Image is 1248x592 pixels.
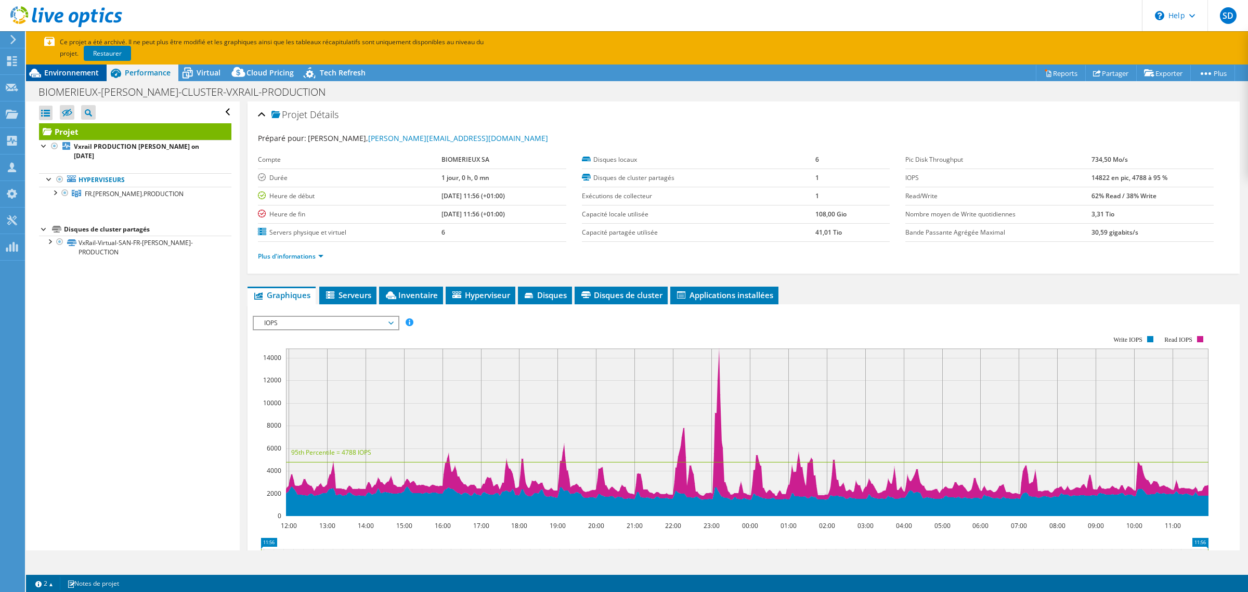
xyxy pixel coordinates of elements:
b: 734,50 Mo/s [1091,155,1128,164]
text: 2000 [267,489,281,498]
b: 41,01 Tio [815,228,842,237]
a: Partager [1085,65,1137,81]
text: 6000 [267,444,281,453]
text: 04:00 [896,521,912,530]
a: Projet [39,123,231,140]
text: 95th Percentile = 4788 IOPS [291,448,371,457]
text: 01:00 [781,521,797,530]
text: 10000 [263,398,281,407]
svg: \n [1155,11,1164,20]
label: IOPS [905,173,1091,183]
span: Hyperviseur [451,290,510,300]
a: Reports [1036,65,1086,81]
b: 14822 en pic, 4788 à 95 % [1091,173,1167,182]
text: 05:00 [934,521,951,530]
p: Ce projet a été archivé. Il ne peut plus être modifié et les graphiques ainsi que les tableaux ré... [44,36,554,59]
label: Nombre moyen de Write quotidiennes [905,209,1091,220]
text: 08:00 [1049,521,1065,530]
label: Bande Passante Agrégée Maximal [905,227,1091,238]
text: 12000 [263,376,281,384]
span: Détails [310,108,339,121]
text: 16:00 [435,521,451,530]
text: 20:00 [588,521,604,530]
label: Pic Disk Throughput [905,155,1091,165]
text: 4000 [267,466,281,475]
a: Plus d'informations [258,252,323,261]
text: 15:00 [396,521,412,530]
label: Disques de cluster partagés [582,173,815,183]
b: BIOMERIEUX SA [441,155,489,164]
label: Read/Write [905,191,1091,201]
b: 108,00 Gio [815,210,847,218]
text: 11:00 [1165,521,1181,530]
span: IOPS [259,317,393,329]
a: Restaurer [84,46,131,61]
label: Préparé pour: [258,133,306,143]
b: 1 [815,191,819,200]
text: Write IOPS [1113,336,1142,343]
text: 0 [278,511,281,520]
text: 8000 [267,421,281,430]
text: 10:00 [1126,521,1142,530]
h1: BIOMERIEUX-[PERSON_NAME]-CLUSTER-VXRAIL-PRODUCTION [34,86,342,98]
span: Applications installées [675,290,773,300]
span: Serveurs [324,290,371,300]
b: 6 [815,155,819,164]
b: Vxrail PRODUCTION [PERSON_NAME] on [DATE] [74,142,199,160]
span: Graphiques [253,290,310,300]
a: Exporter [1136,65,1191,81]
text: 09:00 [1088,521,1104,530]
text: 23:00 [704,521,720,530]
text: 06:00 [972,521,989,530]
label: Disques locaux [582,155,815,165]
b: 62% Read / 38% Write [1091,191,1156,200]
a: [PERSON_NAME][EMAIL_ADDRESS][DOMAIN_NAME] [368,133,548,143]
text: 02:00 [819,521,835,530]
text: 03:00 [857,521,874,530]
label: Exécutions de collecteur [582,191,815,201]
text: 14000 [263,353,281,362]
text: 21:00 [627,521,643,530]
span: Tech Refresh [320,68,366,78]
a: Vxrail PRODUCTION [PERSON_NAME] on [DATE] [39,140,231,163]
b: 6 [441,228,445,237]
text: 00:00 [742,521,758,530]
text: 14:00 [358,521,374,530]
a: Hyperviseurs [39,173,231,187]
b: [DATE] 11:56 (+01:00) [441,210,505,218]
text: 22:00 [665,521,681,530]
label: Heure de début [258,191,441,201]
span: Inventaire [384,290,438,300]
b: 30,59 gigabits/s [1091,228,1138,237]
label: Capacité locale utilisée [582,209,815,220]
label: Heure de fin [258,209,441,220]
span: [PERSON_NAME], [308,133,548,143]
b: 3,31 Tio [1091,210,1114,218]
text: 19:00 [550,521,566,530]
b: [DATE] 11:56 (+01:00) [441,191,505,200]
span: Environnement [44,68,99,78]
span: FR.[PERSON_NAME].PRODUCTION [85,189,184,198]
label: Compte [258,155,441,165]
label: Servers physique et virtuel [258,227,441,238]
span: Disques [523,290,567,300]
text: 18:00 [511,521,527,530]
span: Virtual [197,68,220,78]
a: 2 [28,577,60,590]
a: Plus [1190,65,1235,81]
span: Projet [271,110,307,120]
text: 17:00 [473,521,489,530]
text: 12:00 [281,521,297,530]
div: Disques de cluster partagés [64,223,231,236]
span: Performance [125,68,171,78]
text: Read IOPS [1165,336,1193,343]
span: SD [1220,7,1237,24]
a: VxRail-Virtual-SAN-FR-[PERSON_NAME]-PRODUCTION [39,236,231,259]
text: 13:00 [319,521,335,530]
b: 1 jour, 0 h, 0 mn [441,173,489,182]
text: 07:00 [1011,521,1027,530]
a: Notes de projet [60,577,126,590]
span: Disques de cluster [580,290,662,300]
label: Durée [258,173,441,183]
span: Cloud Pricing [246,68,294,78]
